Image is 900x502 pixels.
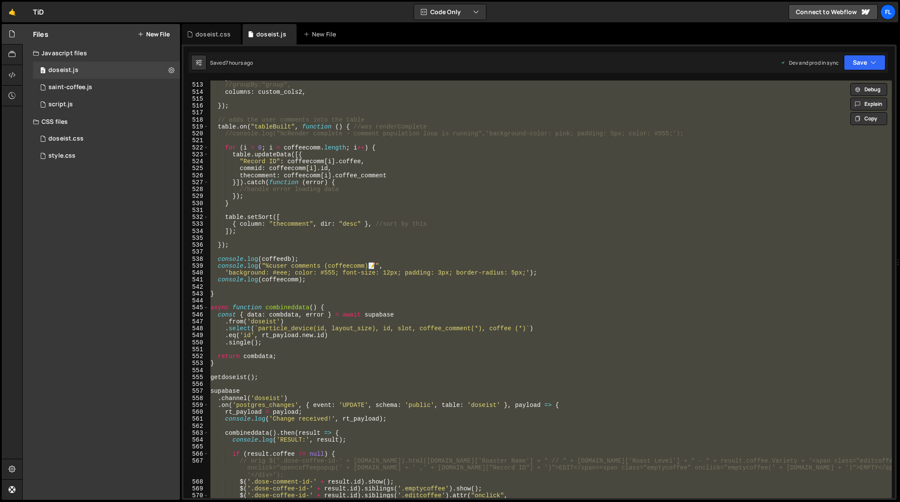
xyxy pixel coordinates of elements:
[48,101,73,108] div: script.js
[183,284,209,290] div: 542
[183,179,209,186] div: 527
[138,31,170,38] button: New File
[183,172,209,179] div: 526
[183,89,209,96] div: 514
[183,367,209,374] div: 554
[844,55,885,70] button: Save
[789,4,878,20] a: Connect to Webflow
[183,137,209,144] div: 521
[183,102,209,109] div: 516
[183,443,209,450] div: 565
[183,318,209,325] div: 547
[880,4,896,20] a: Fl
[195,30,231,39] div: doseist.css
[303,30,339,39] div: New File
[183,207,209,214] div: 531
[183,430,209,436] div: 563
[183,214,209,221] div: 532
[183,492,209,499] div: 570
[48,152,75,160] div: style.css
[183,221,209,227] div: 533
[23,113,180,130] div: CSS files
[183,109,209,116] div: 517
[183,415,209,422] div: 561
[33,96,180,113] div: 4604/24567.js
[183,339,209,346] div: 550
[183,325,209,332] div: 548
[183,263,209,269] div: 539
[183,81,209,88] div: 513
[850,83,887,96] button: Debug
[850,112,887,125] button: Copy
[48,66,78,74] div: doseist.js
[183,388,209,394] div: 557
[183,269,209,276] div: 540
[183,360,209,367] div: 553
[33,62,180,79] div: 4604/37981.js
[40,68,45,75] span: 0
[33,130,180,147] div: 4604/42100.css
[23,45,180,62] div: Javascript files
[183,165,209,172] div: 525
[183,193,209,200] div: 529
[183,117,209,123] div: 518
[183,144,209,151] div: 522
[256,30,286,39] div: doseist.js
[183,290,209,297] div: 543
[183,235,209,242] div: 535
[183,151,209,158] div: 523
[183,457,209,478] div: 567
[183,478,209,485] div: 568
[183,186,209,193] div: 528
[183,402,209,409] div: 559
[225,59,253,66] div: 7 hours ago
[33,79,180,96] div: 4604/27020.js
[183,123,209,130] div: 519
[183,332,209,339] div: 549
[33,7,44,17] div: TiD
[183,395,209,402] div: 558
[183,304,209,311] div: 545
[183,248,209,255] div: 537
[414,4,486,20] button: Code Only
[183,423,209,430] div: 562
[780,59,839,66] div: Dev and prod in sync
[183,297,209,304] div: 544
[183,200,209,207] div: 530
[183,311,209,318] div: 546
[183,346,209,353] div: 551
[33,30,48,39] h2: Files
[183,485,209,492] div: 569
[183,451,209,457] div: 566
[183,228,209,235] div: 534
[183,381,209,388] div: 556
[183,130,209,137] div: 520
[48,84,92,91] div: saint-coffee.js
[850,98,887,111] button: Explain
[183,158,209,165] div: 524
[183,409,209,415] div: 560
[183,256,209,263] div: 538
[2,2,23,22] a: 🤙
[33,147,180,164] div: 4604/25434.css
[183,374,209,381] div: 555
[183,436,209,443] div: 564
[48,135,84,143] div: doseist.css
[183,96,209,102] div: 515
[183,353,209,360] div: 552
[183,242,209,248] div: 536
[210,59,253,66] div: Saved
[183,276,209,283] div: 541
